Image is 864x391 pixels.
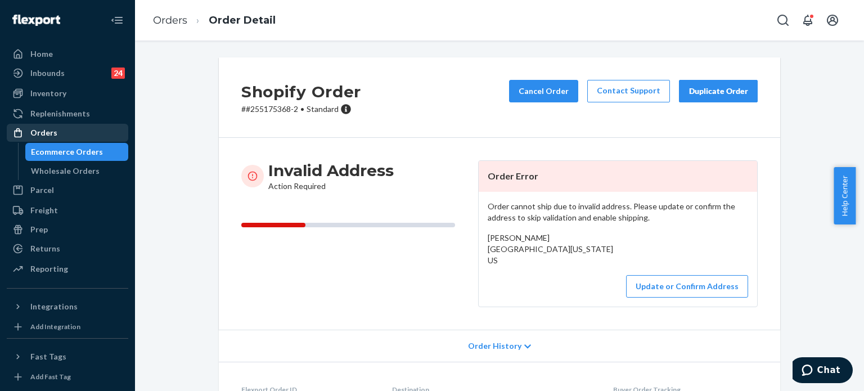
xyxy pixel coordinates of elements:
button: Update or Confirm Address [626,275,748,298]
button: Close Navigation [106,9,128,32]
button: Fast Tags [7,348,128,366]
div: Prep [30,224,48,235]
span: Standard [307,104,339,114]
header: Order Error [479,161,757,192]
div: Inventory [30,88,66,99]
div: Integrations [30,301,78,312]
div: 24 [111,68,125,79]
ol: breadcrumbs [144,4,285,37]
a: Order Detail [209,14,276,26]
div: Add Fast Tag [30,372,71,381]
div: Action Required [268,160,394,192]
span: • [300,104,304,114]
div: Freight [30,205,58,216]
div: Returns [30,243,60,254]
a: Orders [7,124,128,142]
h2: Shopify Order [241,80,361,104]
a: Contact Support [587,80,670,102]
a: Freight [7,201,128,219]
a: Returns [7,240,128,258]
button: Open notifications [796,9,819,32]
p: # #255175368-2 [241,104,361,115]
a: Replenishments [7,105,128,123]
button: Cancel Order [509,80,578,102]
div: Wholesale Orders [31,165,100,177]
a: Parcel [7,181,128,199]
button: Duplicate Order [679,80,758,102]
a: Inventory [7,84,128,102]
a: Add Integration [7,320,128,334]
span: Order History [468,340,521,352]
button: Integrations [7,298,128,316]
a: Ecommerce Orders [25,143,129,161]
button: Open Search Box [772,9,794,32]
div: Fast Tags [30,351,66,362]
a: Add Fast Tag [7,370,128,384]
a: Prep [7,221,128,239]
div: Duplicate Order [688,86,748,97]
a: Inbounds24 [7,64,128,82]
div: Inbounds [30,68,65,79]
div: Home [30,48,53,60]
a: Orders [153,14,187,26]
a: Home [7,45,128,63]
img: Flexport logo [12,15,60,26]
div: Ecommerce Orders [31,146,103,158]
button: Help Center [834,167,856,224]
div: Add Integration [30,322,80,331]
p: Order cannot ship due to invalid address. Please update or confirm the address to skip validation... [488,201,748,223]
div: Orders [30,127,57,138]
h3: Invalid Address [268,160,394,181]
a: Reporting [7,260,128,278]
span: [PERSON_NAME] [GEOGRAPHIC_DATA][US_STATE] US [488,233,613,265]
div: Parcel [30,185,54,196]
button: Open account menu [821,9,844,32]
a: Wholesale Orders [25,162,129,180]
div: Reporting [30,263,68,275]
div: Replenishments [30,108,90,119]
iframe: Opens a widget where you can chat to one of our agents [793,357,853,385]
